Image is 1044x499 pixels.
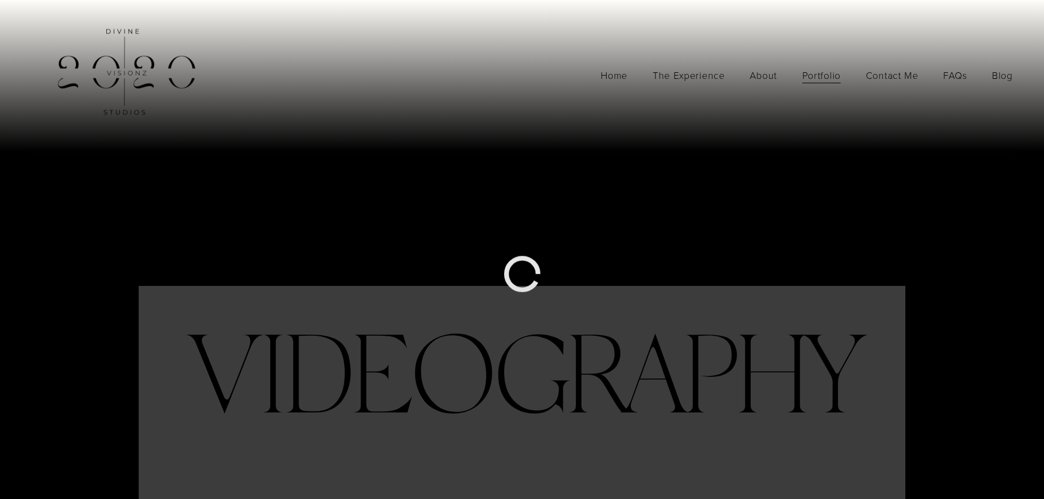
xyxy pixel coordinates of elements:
img: Divine 20/20 Visionz Studios [31,1,218,150]
a: About [750,66,777,85]
a: Home [601,66,627,85]
a: folder dropdown [802,66,841,85]
a: Blog [992,66,1013,85]
a: The Experience [653,66,725,85]
span: Portfolio [802,67,841,84]
span: VIDEOGRAPHY [185,331,859,443]
a: folder dropdown [866,66,919,85]
span: Contact Me [866,67,919,84]
a: FAQs [943,66,967,85]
